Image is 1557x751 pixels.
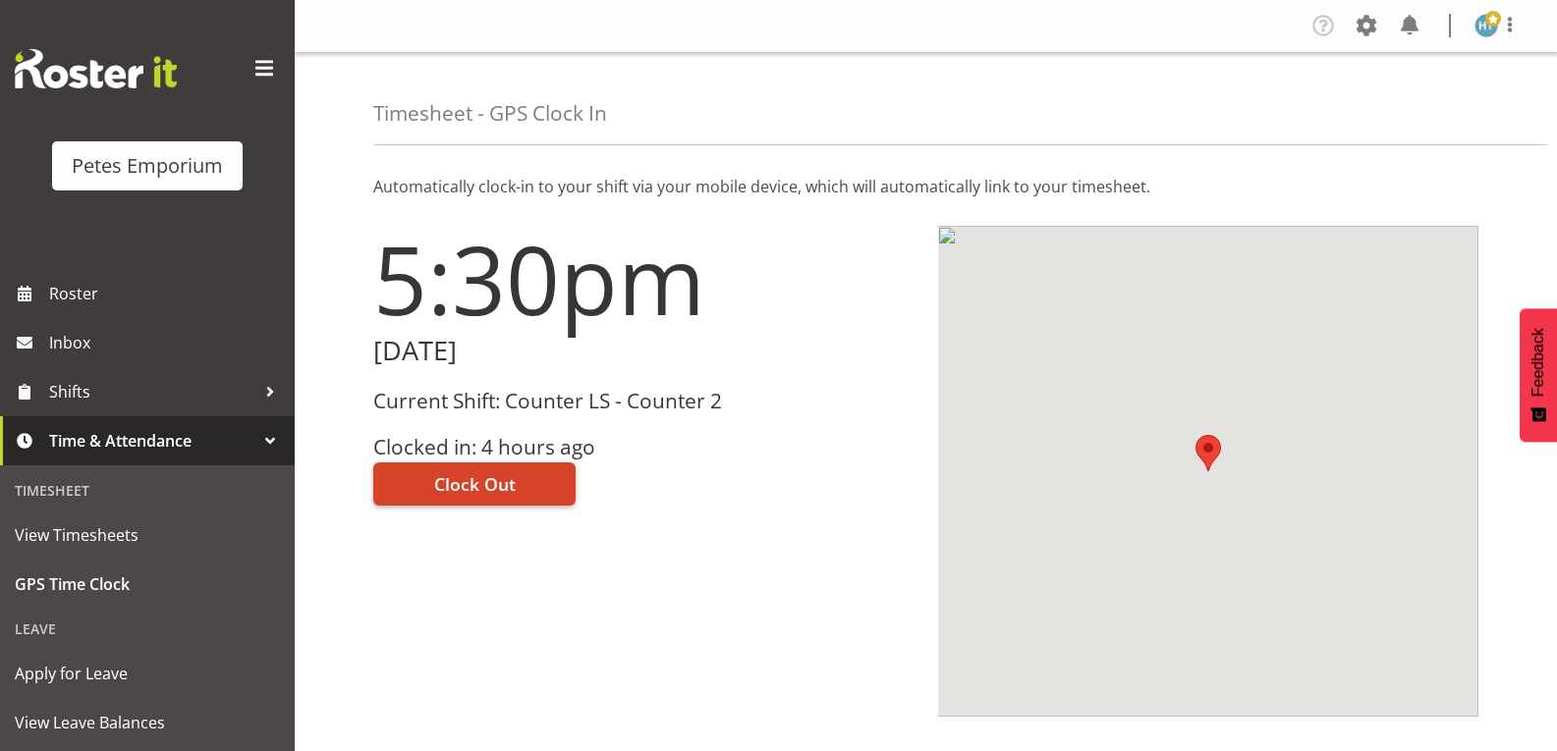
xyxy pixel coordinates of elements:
a: View Timesheets [5,510,290,560]
img: helena-tomlin701.jpg [1474,14,1498,37]
a: View Leave Balances [5,698,290,747]
span: Apply for Leave [15,659,280,688]
span: Shifts [49,377,255,406]
a: Apply for Leave [5,649,290,698]
h3: Clocked in: 4 hours ago [373,436,915,458]
span: Clock Out [434,471,516,497]
div: Leave [5,609,290,649]
a: GPS Time Clock [5,560,290,609]
span: Feedback [1529,328,1547,397]
img: Rosterit website logo [15,49,177,88]
span: GPS Time Clock [15,569,280,599]
h3: Current Shift: Counter LS - Counter 2 [373,390,915,412]
span: Roster [49,279,285,308]
span: Inbox [49,328,285,357]
p: Automatically clock-in to your shift via your mobile device, which will automatically link to you... [373,175,1478,198]
h4: Timesheet - GPS Clock In [373,102,607,125]
button: Clock Out [373,462,576,506]
h2: [DATE] [373,336,915,366]
span: View Timesheets [15,520,280,550]
span: View Leave Balances [15,708,280,737]
div: Timesheet [5,470,290,510]
span: Time & Attendance [49,426,255,456]
div: Petes Emporium [72,151,223,181]
h1: 5:30pm [373,226,915,332]
button: Feedback - Show survey [1520,308,1557,442]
